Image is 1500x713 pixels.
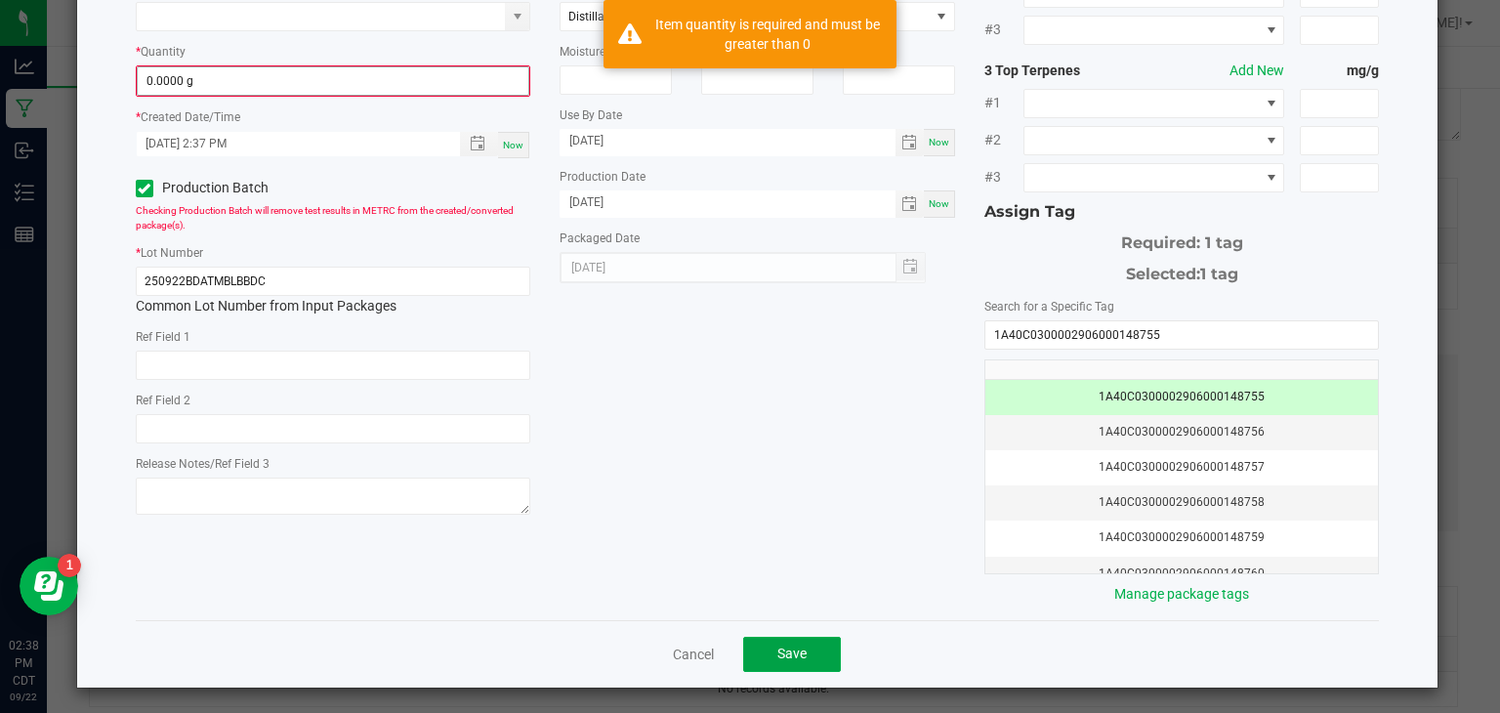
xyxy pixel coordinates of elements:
span: NO DATA FOUND [1023,163,1284,192]
div: 1A40C0300002906000148756 [997,423,1367,441]
div: 1A40C0300002906000148759 [997,528,1367,547]
iframe: Resource center unread badge [58,554,81,577]
div: 1A40C0300002906000148755 [997,388,1367,406]
strong: mg/g [1300,61,1379,81]
span: #3 [984,20,1023,40]
a: Manage package tags [1114,586,1249,602]
input: Date [560,129,896,153]
span: Toggle calendar [896,129,924,156]
span: Toggle calendar [896,190,924,218]
label: Lot Number [141,244,203,262]
button: Add New [1229,61,1284,81]
span: Distillate Rack [568,10,643,23]
span: Now [503,140,523,150]
strong: 3 Top Terpenes [984,61,1143,81]
label: Packaged Date [560,230,640,247]
label: Production Batch [136,178,318,198]
div: Selected: [984,255,1380,286]
span: Toggle popup [460,132,498,156]
label: Use By Date [560,106,622,124]
span: #1 [984,93,1023,113]
div: Required: 1 tag [984,224,1380,255]
span: Save [777,646,807,661]
span: #2 [984,130,1023,150]
div: 1A40C0300002906000148758 [997,493,1367,512]
div: Item quantity is required and must be greater than 0 [652,15,882,54]
iframe: Resource center [20,557,78,615]
span: NO DATA FOUND [1023,126,1284,155]
label: Created Date/Time [141,108,240,126]
label: Release Notes/Ref Field 3 [136,455,270,473]
span: 1 tag [1200,265,1238,283]
input: Created Datetime [137,132,440,156]
label: Quantity [141,43,186,61]
label: Search for a Specific Tag [984,298,1114,315]
span: Now [929,198,949,209]
label: Production Date [560,168,646,186]
span: Now [929,137,949,147]
div: 1A40C0300002906000148760 [997,565,1367,583]
span: #3 [984,167,1023,188]
button: Save [743,637,841,672]
label: Ref Field 1 [136,328,190,346]
span: NO DATA FOUND [1023,89,1284,118]
label: Moisture % [560,43,617,61]
span: Checking Production Batch will remove test results in METRC from the created/converted package(s). [136,205,514,231]
input: Date [560,190,896,215]
a: Cancel [673,645,714,664]
div: 1A40C0300002906000148757 [997,458,1367,477]
label: Ref Field 2 [136,392,190,409]
div: Common Lot Number from Input Packages [136,267,531,316]
div: Assign Tag [984,200,1380,224]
